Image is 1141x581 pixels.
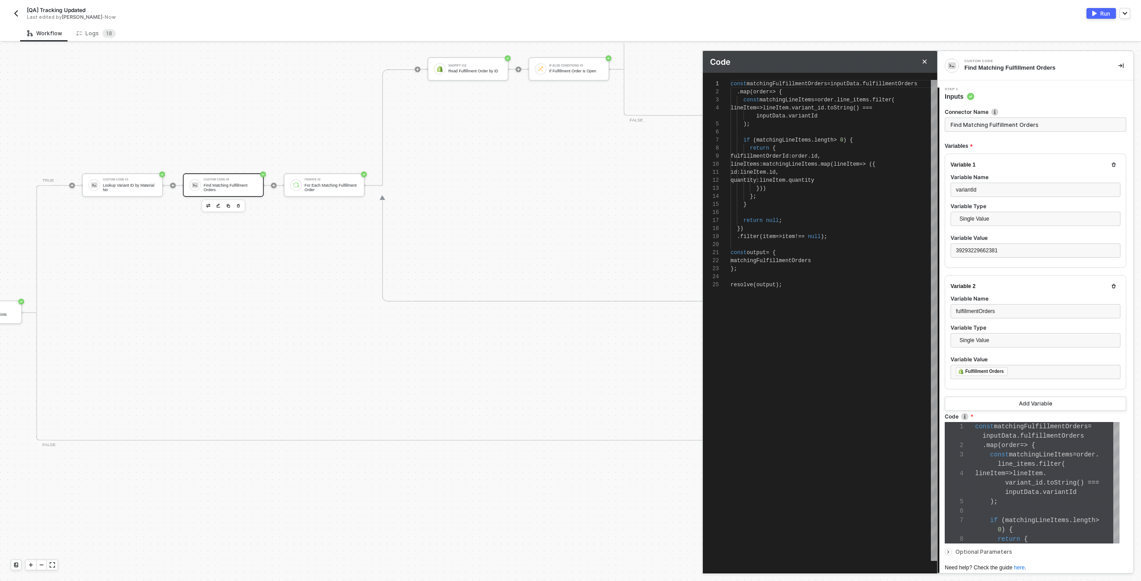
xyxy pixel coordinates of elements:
span: lineItem [763,105,789,111]
span: . [869,97,872,103]
span: = [1088,423,1091,430]
input: Enter description [945,117,1126,132]
span: . [737,89,740,95]
span: Optional Parameters [955,548,1012,555]
div: 2 [945,441,964,450]
span: () [1077,479,1084,486]
span: , [776,169,779,176]
span: => [776,234,782,240]
span: lineItem [833,161,859,167]
span: map [986,442,997,449]
img: icon-info [991,109,998,116]
span: ( [830,161,833,167]
div: 10 [703,160,719,168]
span: lineItem [1013,470,1043,477]
span: ( [1002,517,1005,524]
span: id [811,153,817,159]
span: inputData [756,113,786,119]
div: 6 [703,128,719,136]
span: => [769,89,775,95]
span: matchingFulfillmentOrders [747,81,827,87]
span: () [853,105,859,111]
span: . [824,105,827,111]
div: 1 [703,80,719,88]
div: 17 [703,217,719,225]
span: const [731,250,747,256]
div: 5 [945,497,964,506]
div: 18 [703,225,719,233]
span: lineItem [740,169,766,176]
span: = [1073,451,1076,458]
span: = [814,97,817,103]
span: ( [753,282,756,288]
img: icon-info [961,413,968,420]
span: !== [795,234,805,240]
span: ( [892,97,895,103]
img: fieldIcon [958,369,964,374]
label: Variable Type [951,324,1120,331]
span: toString [827,105,853,111]
div: 3 [703,96,719,104]
img: activate [1092,11,1097,16]
span: => [756,105,763,111]
a: here [1014,564,1025,571]
div: 8 [703,144,719,152]
label: Connector Name [945,108,1126,116]
div: 1 [945,422,964,431]
button: Add Variable [945,397,1126,411]
span: Single Value [959,212,1115,226]
span: map [740,89,750,95]
div: 9 [703,152,719,160]
span: inputData [983,432,1017,439]
span: ); [776,282,782,288]
div: 11 [703,168,719,176]
span: resolve [731,282,753,288]
span: . [1016,432,1020,439]
span: order [792,153,808,159]
span: matchingLineItems [763,161,817,167]
div: 7 [945,516,964,525]
span: id [769,169,775,176]
span: quantity [731,177,756,184]
span: if [744,137,750,143]
span: }; [750,193,756,200]
span: . [983,442,986,449]
span: ; [779,217,782,224]
span: lineItem [975,470,1005,477]
span: [QA] Tracking Updated [27,6,85,14]
span: { [1031,442,1035,449]
span: fulfillmentOrders [956,308,995,314]
span: . [785,113,788,119]
div: Variable 2 [951,283,976,290]
span: . [1095,451,1099,458]
span: . [811,137,814,143]
div: 5 [703,120,719,128]
div: 8 [945,535,964,544]
span: { [773,145,776,151]
span: variant_id [792,105,824,111]
div: Last edited by - Now [27,14,550,21]
span: inputData [1005,489,1039,496]
div: 4 [945,469,964,478]
span: order [753,89,769,95]
span: ) [843,137,846,143]
label: Variable Name [951,295,1120,302]
sup: 18 [102,29,116,38]
span: { [779,89,782,95]
div: Custom Code [964,59,1099,63]
span: null [766,217,779,224]
span: . [808,153,811,159]
span: filter [740,234,760,240]
span: ); [990,498,998,505]
span: })) [756,185,766,192]
span: order [1002,442,1020,449]
span: . [1035,460,1039,468]
span: matchingLineItems [1005,517,1069,524]
span: icon-minus [39,562,44,568]
span: item [782,234,795,240]
span: . [833,97,837,103]
span: . [1043,479,1046,486]
span: icon-expand [50,562,55,568]
span: matchingFulfillmentOrders [994,423,1088,430]
span: filter [872,97,892,103]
